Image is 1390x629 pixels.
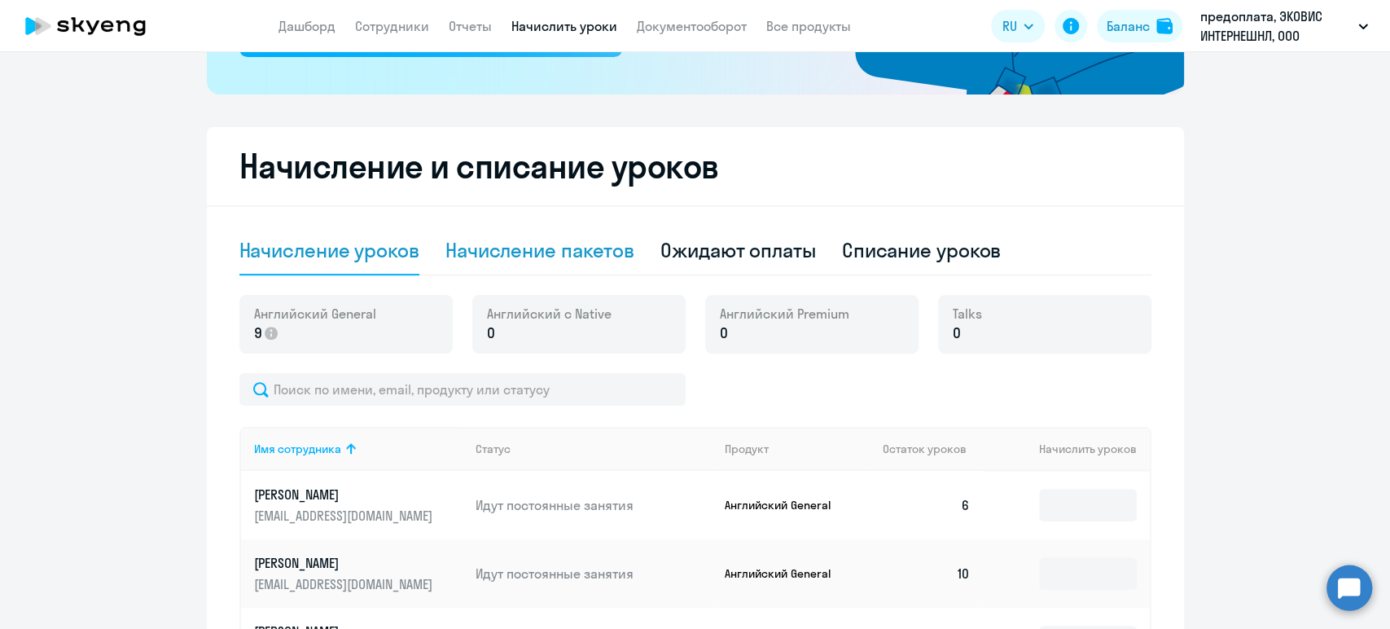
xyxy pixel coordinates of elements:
div: Продукт [725,442,870,456]
button: RU [991,10,1045,42]
div: Начисление пакетов [445,237,634,263]
span: Talks [953,305,982,323]
div: Списание уроков [842,237,1002,263]
span: Остаток уроков [883,442,967,456]
td: 6 [870,471,984,539]
a: Дашборд [278,18,335,34]
p: Английский General [725,566,847,581]
div: Статус [476,442,511,456]
span: 0 [953,323,961,344]
span: Английский с Native [487,305,612,323]
div: Начисление уроков [239,237,419,263]
th: Начислить уроков [983,427,1149,471]
p: Идут постоянные занятия [476,496,712,514]
span: 0 [487,323,495,344]
a: Начислить уроки [511,18,617,34]
h2: Начисление и списание уроков [239,147,1151,186]
img: balance [1156,18,1173,34]
div: Остаток уроков [883,442,984,456]
input: Поиск по имени, email, продукту или статусу [239,373,686,406]
a: [PERSON_NAME][EMAIL_ADDRESS][DOMAIN_NAME] [254,486,463,525]
div: Ожидают оплаты [660,237,816,263]
p: [PERSON_NAME] [254,486,436,504]
a: Все продукты [766,18,851,34]
div: Статус [476,442,712,456]
span: Английский General [254,305,376,323]
p: [PERSON_NAME] [254,554,436,572]
a: Документооборот [637,18,747,34]
p: [EMAIL_ADDRESS][DOMAIN_NAME] [254,575,436,593]
a: [PERSON_NAME][EMAIL_ADDRESS][DOMAIN_NAME] [254,554,463,593]
a: Отчеты [449,18,492,34]
span: 0 [720,323,728,344]
div: Имя сотрудника [254,442,341,456]
div: Баланс [1107,16,1150,36]
p: Английский General [725,498,847,512]
a: Сотрудники [355,18,429,34]
span: 9 [254,323,262,344]
p: Идут постоянные занятия [476,565,712,583]
div: Имя сотрудника [254,442,463,456]
button: Балансbalance [1097,10,1182,42]
td: 10 [870,539,984,608]
button: предоплата, ЭКОВИС ИНТЕРНЕШНЛ, ООО [1192,7,1376,46]
span: RU [1002,16,1017,36]
p: предоплата, ЭКОВИС ИНТЕРНЕШНЛ, ООО [1200,7,1352,46]
p: [EMAIL_ADDRESS][DOMAIN_NAME] [254,507,436,525]
div: Продукт [725,442,769,456]
span: Английский Premium [720,305,849,323]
